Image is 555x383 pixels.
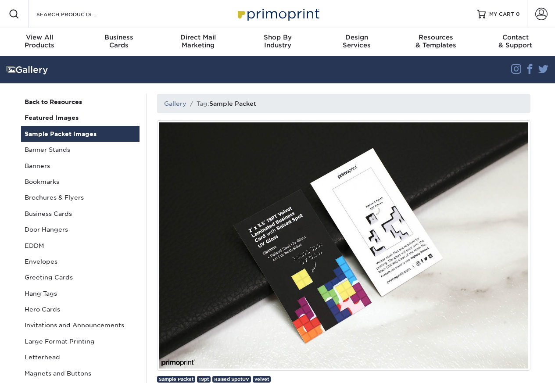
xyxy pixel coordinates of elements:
[79,33,159,49] div: Cards
[397,33,476,41] span: Resources
[157,376,195,383] a: Sample Packet
[158,28,238,56] a: Direct MailMarketing
[238,33,317,49] div: Industry
[25,114,79,121] strong: Featured Images
[21,238,140,254] a: EDDM
[21,349,140,365] a: Letterhead
[79,33,159,41] span: Business
[21,333,140,349] a: Large Format Printing
[186,99,256,108] li: Tag:
[21,301,140,317] a: Hero Cards
[36,9,121,19] input: SEARCH PRODUCTS.....
[21,190,140,205] a: Brochures & Flyers
[209,100,256,107] h1: Sample Packet
[238,28,317,56] a: Shop ByIndustry
[489,11,514,18] span: MY CART
[157,120,530,371] img: 19pt Velvet Laminated Business Card with Raised Spot UV Gloss
[397,28,476,56] a: Resources& Templates
[79,28,159,56] a: BusinessCards
[159,376,193,382] span: Sample Packet
[21,110,140,125] a: Featured Images
[476,33,555,41] span: Contact
[158,33,238,41] span: Direct Mail
[476,33,555,49] div: & Support
[21,94,140,110] a: Back to Resources
[212,376,251,383] a: Raised SpotUV
[397,33,476,49] div: & Templates
[21,269,140,285] a: Greeting Cards
[234,4,322,23] img: Primoprint
[214,376,249,382] span: Raised SpotUV
[516,11,520,17] span: 0
[21,317,140,333] a: Invitations and Announcements
[21,206,140,222] a: Business Cards
[21,174,140,190] a: Bookmarks
[21,222,140,237] a: Door Hangers
[238,33,317,41] span: Shop By
[253,376,271,383] a: velvet
[317,33,397,41] span: Design
[158,33,238,49] div: Marketing
[21,158,140,174] a: Banners
[476,28,555,56] a: Contact& Support
[317,33,397,49] div: Services
[21,286,140,301] a: Hang Tags
[197,376,211,383] a: 19pt
[199,376,209,382] span: 19pt
[317,28,397,56] a: DesignServices
[21,365,140,381] a: Magnets and Buttons
[21,126,140,142] a: Sample Packet Images
[21,142,140,157] a: Banner Stands
[2,356,75,380] iframe: Google Customer Reviews
[21,254,140,269] a: Envelopes
[25,130,97,137] strong: Sample Packet Images
[254,376,269,382] span: velvet
[164,100,186,107] a: Gallery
